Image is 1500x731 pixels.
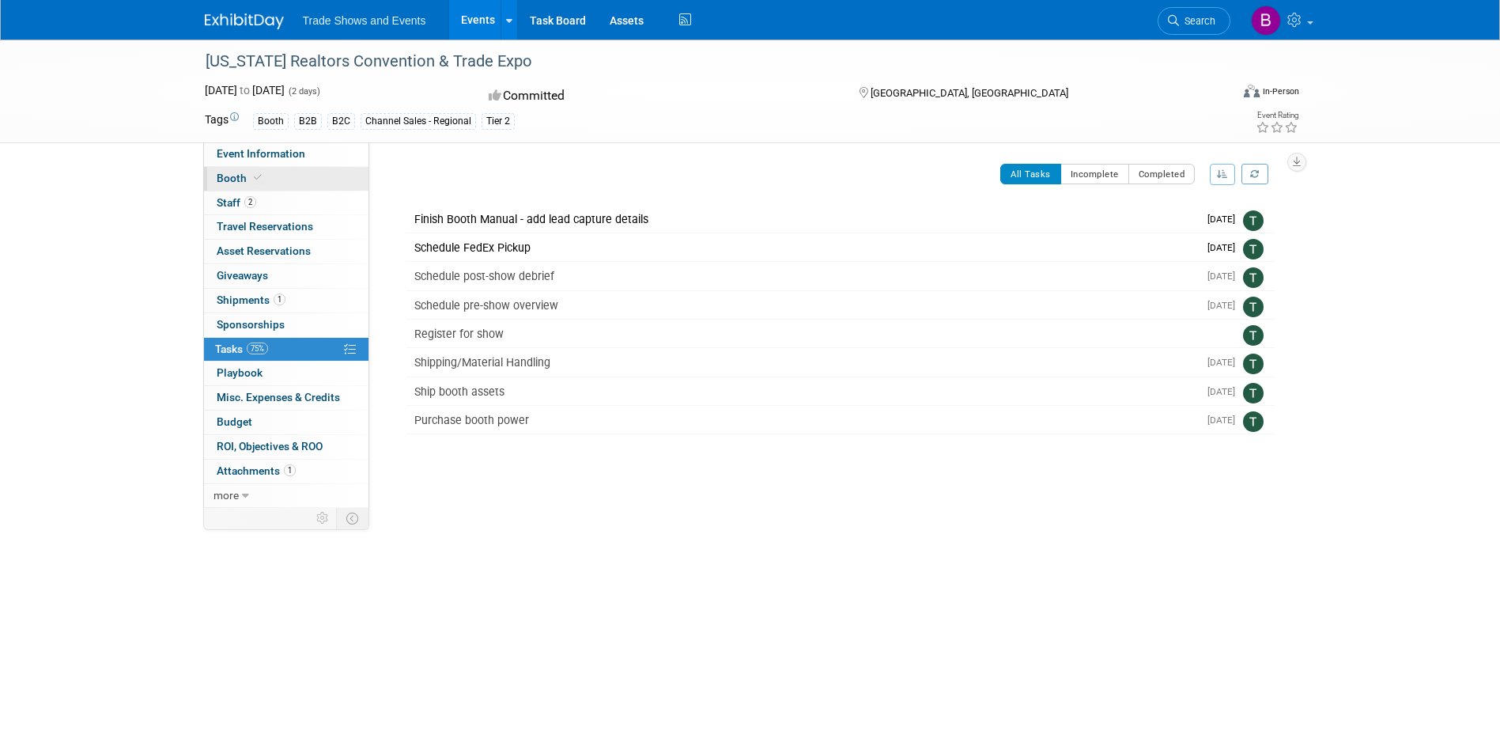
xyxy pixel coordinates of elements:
[406,292,1198,319] div: Schedule pre-show overview
[253,113,289,130] div: Booth
[1207,271,1243,282] span: [DATE]
[361,113,476,130] div: Channel Sales - Regional
[217,294,285,306] span: Shipments
[217,464,296,477] span: Attachments
[1060,164,1129,184] button: Incomplete
[217,220,313,233] span: Travel Reservations
[1207,415,1243,426] span: [DATE]
[406,378,1198,405] div: Ship booth assets
[1243,239,1264,259] img: Tiff Wagner
[217,318,285,331] span: Sponsorships
[336,508,368,528] td: Toggle Event Tabs
[244,196,256,208] span: 2
[1207,242,1243,253] span: [DATE]
[204,362,368,385] a: Playbook
[1244,85,1260,97] img: Format-Inperson.png
[204,289,368,312] a: Shipments1
[217,440,323,453] span: ROI, Objectives & ROO
[1207,214,1243,225] span: [DATE]
[204,191,368,215] a: Staff2
[204,484,368,508] a: more
[1243,411,1264,432] img: Tiff Wagner
[1243,383,1264,403] img: Tiff Wagner
[204,313,368,337] a: Sponsorships
[1243,267,1264,288] img: Tiff Wagner
[205,13,284,29] img: ExhibitDay
[406,263,1198,290] div: Schedule post-show debrief
[406,206,1198,233] div: Finish Booth Manual - add lead capture details
[1158,7,1230,35] a: Search
[1241,164,1268,184] a: Refresh
[204,240,368,263] a: Asset Reservations
[217,172,265,184] span: Booth
[406,349,1198,376] div: Shipping/Material Handling
[204,264,368,288] a: Giveaways
[1179,15,1215,27] span: Search
[200,47,1207,76] div: [US_STATE] Realtors Convention & Trade Expo
[204,142,368,166] a: Event Information
[1256,112,1298,119] div: Event Rating
[1000,164,1061,184] button: All Tasks
[309,508,337,528] td: Personalize Event Tab Strip
[1128,164,1196,184] button: Completed
[254,173,262,182] i: Booth reservation complete
[1137,82,1300,106] div: Event Format
[217,269,268,282] span: Giveaways
[1207,386,1243,397] span: [DATE]
[215,343,268,355] span: Tasks
[205,112,239,130] td: Tags
[284,464,296,476] span: 1
[406,320,1211,347] div: Register for show
[406,407,1198,434] div: Purchase booth power
[217,391,340,403] span: Misc. Expenses & Credits
[303,14,426,27] span: Trade Shows and Events
[217,244,311,257] span: Asset Reservations
[1262,85,1299,97] div: In-Person
[204,435,368,459] a: ROI, Objectives & ROO
[1251,6,1281,36] img: Barbara Wilkinson
[213,489,239,502] span: more
[217,147,305,160] span: Event Information
[1243,210,1264,231] img: Tiff Wagner
[1243,325,1264,346] img: Tiff Wagner
[1207,357,1243,368] span: [DATE]
[237,84,252,97] span: to
[204,460,368,483] a: Attachments1
[217,415,252,428] span: Budget
[871,87,1068,99] span: [GEOGRAPHIC_DATA], [GEOGRAPHIC_DATA]
[204,338,368,362] a: Tasks75%
[482,113,515,130] div: Tier 2
[327,113,355,130] div: B2C
[1243,354,1264,374] img: Tiff Wagner
[217,366,263,379] span: Playbook
[287,86,320,97] span: (2 days)
[274,294,285,305] span: 1
[205,84,285,97] span: [DATE] [DATE]
[1207,300,1243,311] span: [DATE]
[204,411,368,434] a: Budget
[294,113,322,130] div: B2B
[204,215,368,239] a: Travel Reservations
[204,167,368,191] a: Booth
[484,82,833,110] div: Committed
[217,196,256,209] span: Staff
[247,343,268,354] span: 75%
[1243,297,1264,317] img: Tiff Wagner
[406,234,1198,261] div: Schedule FedEx Pickup
[204,386,368,410] a: Misc. Expenses & Credits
